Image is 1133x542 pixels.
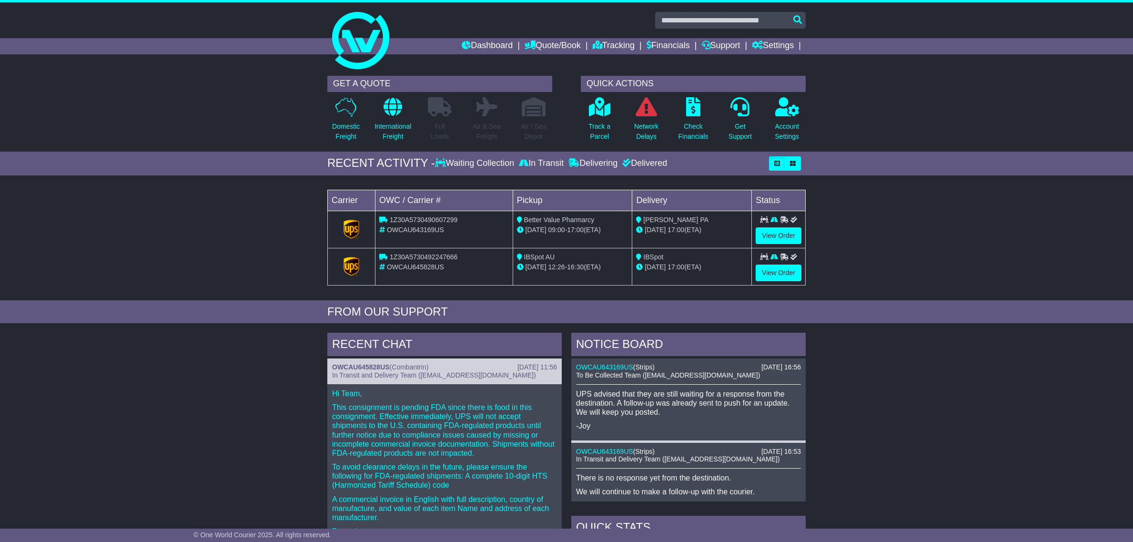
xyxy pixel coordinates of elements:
[392,363,426,371] span: Combantrin
[571,516,806,542] div: Quick Stats
[516,158,566,169] div: In Transit
[374,122,411,142] p: International Freight
[636,363,653,371] span: Strips
[567,263,584,271] span: 16:30
[668,263,684,271] span: 17:00
[332,371,536,379] span: In Transit and Delivery Team ([EMAIL_ADDRESS][DOMAIN_NAME])
[375,190,513,211] td: OWC / Carrier #
[752,38,794,54] a: Settings
[327,305,806,319] div: FROM OUR SUPPORT
[728,122,752,142] p: Get Support
[593,38,635,54] a: Tracking
[576,455,780,463] span: In Transit and Delivery Team ([EMAIL_ADDRESS][DOMAIN_NAME])
[374,97,412,147] a: InternationalFreight
[327,76,552,92] div: GET A QUOTE
[636,448,653,455] span: Strips
[576,421,801,430] p: -Joy
[647,38,690,54] a: Financials
[775,122,799,142] p: Account Settings
[387,226,444,234] span: OWCAU643169US
[636,262,748,272] div: (ETA)
[668,226,684,234] span: 17:00
[632,190,752,211] td: Delivery
[576,473,801,482] p: There is no response yet from the destination.
[332,527,557,536] p: Regards,
[435,158,516,169] div: Waiting Collection
[327,156,435,170] div: RECENT ACTIVITY -
[643,216,708,224] span: [PERSON_NAME] PA
[634,122,658,142] p: Network Delays
[526,263,546,271] span: [DATE]
[576,501,801,511] p: -Rhiza
[548,226,565,234] span: 09:00
[517,225,628,235] div: - (ETA)
[332,97,360,147] a: DomesticFreight
[576,448,801,456] div: ( )
[576,389,801,417] p: UPS advised that they are still waiting for a response from the destination. A follow-up was alre...
[548,263,565,271] span: 12:26
[576,371,760,379] span: To Be Collected Team ([EMAIL_ADDRESS][DOMAIN_NAME])
[761,363,801,371] div: [DATE] 16:56
[332,363,557,371] div: ( )
[332,495,557,522] p: A commercial invoice in English with full description, country of manufacture, and value of each ...
[567,226,584,234] span: 17:00
[517,262,628,272] div: - (ETA)
[620,158,667,169] div: Delivered
[524,253,555,261] span: IBSpot AU
[761,448,801,456] div: [DATE] 16:53
[328,190,375,211] td: Carrier
[332,363,390,371] a: OWCAU645828US
[327,333,562,358] div: RECENT CHAT
[462,38,513,54] a: Dashboard
[636,225,748,235] div: (ETA)
[332,462,557,490] p: To avoid clearance delays in the future, please ensure the following for FDA-regulated shipments:...
[581,76,806,92] div: QUICK ACTIONS
[576,363,633,371] a: OWCAU643169US
[588,122,610,142] p: Track a Parcel
[524,216,595,224] span: Better Value Pharmarcy
[513,190,632,211] td: Pickup
[521,122,546,142] p: Air / Sea Depot
[387,263,444,271] span: OWCAU645828US
[634,97,659,147] a: NetworkDelays
[428,122,452,142] p: Full Loads
[517,363,557,371] div: [DATE] 11:56
[752,190,806,211] td: Status
[756,227,801,244] a: View Order
[473,122,501,142] p: Air & Sea Freight
[643,253,663,261] span: IBSpot
[193,531,331,539] span: © One World Courier 2025. All rights reserved.
[756,265,801,281] a: View Order
[576,363,801,371] div: ( )
[332,403,557,458] p: This consignment is pending FDA since there is food in this consignment. Effective immediately, U...
[390,216,457,224] span: 1Z30A5730490607299
[566,158,620,169] div: Delivering
[390,253,457,261] span: 1Z30A5730492247666
[728,97,752,147] a: GetSupport
[526,226,546,234] span: [DATE]
[702,38,740,54] a: Support
[775,97,800,147] a: AccountSettings
[332,389,557,398] p: Hi Team,
[576,487,801,496] p: We will continue to make a follow-up with the courier.
[576,448,633,455] a: OWCAU643169US
[645,263,666,271] span: [DATE]
[588,97,611,147] a: Track aParcel
[571,333,806,358] div: NOTICE BOARD
[645,226,666,234] span: [DATE]
[344,257,360,276] img: GetCarrierServiceLogo
[678,122,708,142] p: Check Financials
[344,220,360,239] img: GetCarrierServiceLogo
[332,122,360,142] p: Domestic Freight
[525,38,581,54] a: Quote/Book
[678,97,709,147] a: CheckFinancials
